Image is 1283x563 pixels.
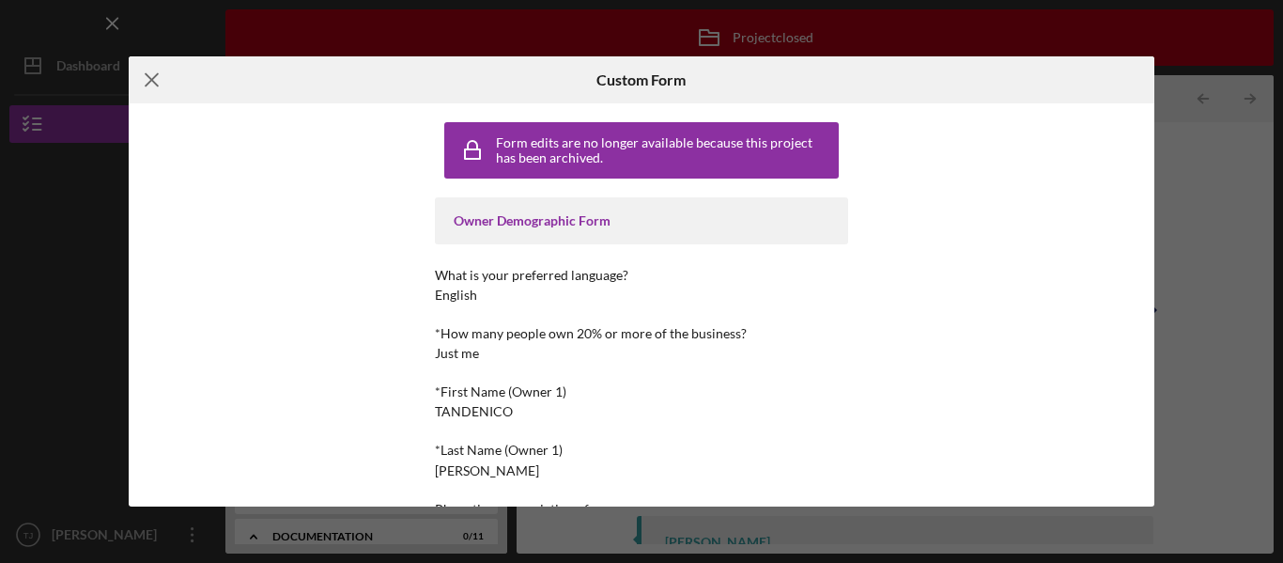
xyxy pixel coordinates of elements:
div: What is your preferred language? [435,268,848,283]
div: Just me [435,346,479,361]
h6: Custom Form [596,71,686,88]
div: English [435,288,477,303]
div: *First Name (Owner 1) [435,384,848,399]
div: *Last Name (Owner 1) [435,443,848,458]
div: Phonetic pronunciation of your name [435,502,848,517]
div: *How many people own 20% or more of the business? [435,326,848,341]
div: Form edits are no longer available because this project has been archived. [496,135,834,165]
div: [PERSON_NAME] [435,463,539,478]
div: Owner Demographic Form [454,213,829,228]
div: TANDENICO [435,404,513,419]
